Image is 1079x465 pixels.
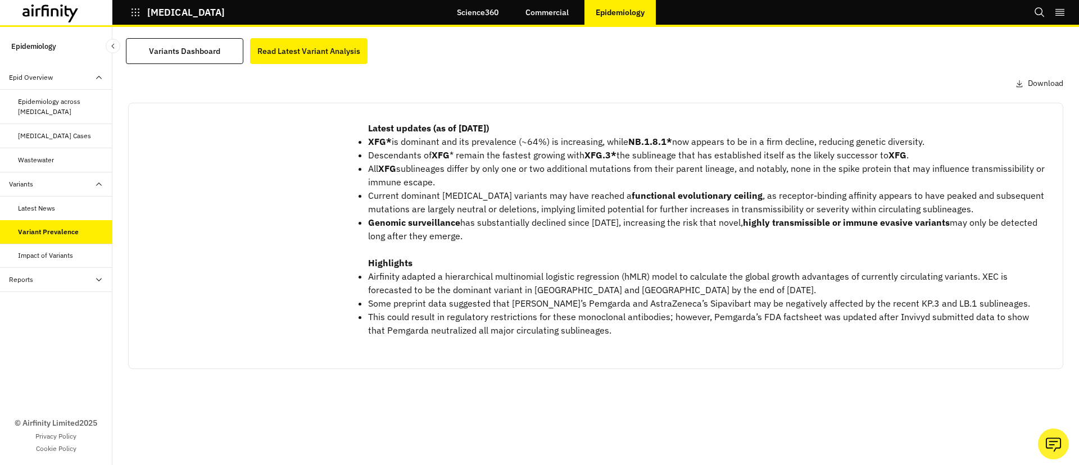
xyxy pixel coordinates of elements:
[18,131,91,141] div: [MEDICAL_DATA] Cases
[368,216,1045,243] li: has substantially declined since [DATE], increasing the risk that novel, may only be detected lon...
[147,7,225,17] p: [MEDICAL_DATA]
[628,136,672,147] strong: NB.1.8.1*
[18,155,54,165] div: Wastewater
[18,203,55,213] div: Latest News
[1038,428,1069,459] button: Ask our analysts
[11,36,56,57] p: Epidemiology
[36,444,76,454] a: Cookie Policy
[584,149,616,161] strong: XFG.3*
[106,39,120,53] button: Close Sidebar
[15,417,97,429] p: © Airfinity Limited 2025
[368,162,1045,189] li: All sublineages differ by only one or two additional mutations from their parent lineage, and not...
[130,3,225,22] button: [MEDICAL_DATA]
[368,148,1045,162] li: Descendants of * remain the fastest growing with the sublineage that has established itself as th...
[18,250,73,261] div: Impact of Variants
[18,97,103,117] div: Epidemiology across [MEDICAL_DATA]
[888,149,906,161] strong: XFG
[1028,77,1063,89] p: Download
[368,122,489,134] strong: Latest updates (as of [DATE])
[743,217,950,228] strong: highly transmissible or immune evasive variants
[149,43,220,59] div: Variants Dashboard
[368,189,1045,216] li: Current dominant [MEDICAL_DATA] variants may have reached a , as receptor-binding affinity appear...
[257,43,360,59] div: Read Latest Variant Analysis
[368,257,412,268] strong: Highlights
[368,297,1045,310] li: Some preprint data suggested that [PERSON_NAME]’s Pemgarda and AstraZeneca’s Sipavibart may be ne...
[368,310,1045,337] li: This could result in regulatory restrictions for these monoclonal antibodies; however, Pemgarda’s...
[9,179,33,189] div: Variants
[368,270,1045,297] li: Airfinity adapted a hierarchical multinomial logistic regression (hMLR) model to calculate the gl...
[596,8,645,17] p: Epidemiology
[432,149,450,161] strong: XFG
[378,163,396,174] strong: XFG
[9,72,53,83] div: Epid Overview
[35,431,76,441] a: Privacy Policy
[1034,3,1045,22] button: Search
[9,275,33,285] div: Reports
[138,211,346,225] p: Click on the image to open the report
[632,190,763,201] strong: functional evolutionary ceiling
[368,217,460,228] strong: Genomic surveillance
[368,135,1045,148] li: is dominant and its prevalence (~64%) is increasing, while now appears to be in a firm decline, r...
[18,227,79,237] div: Variant Prevalence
